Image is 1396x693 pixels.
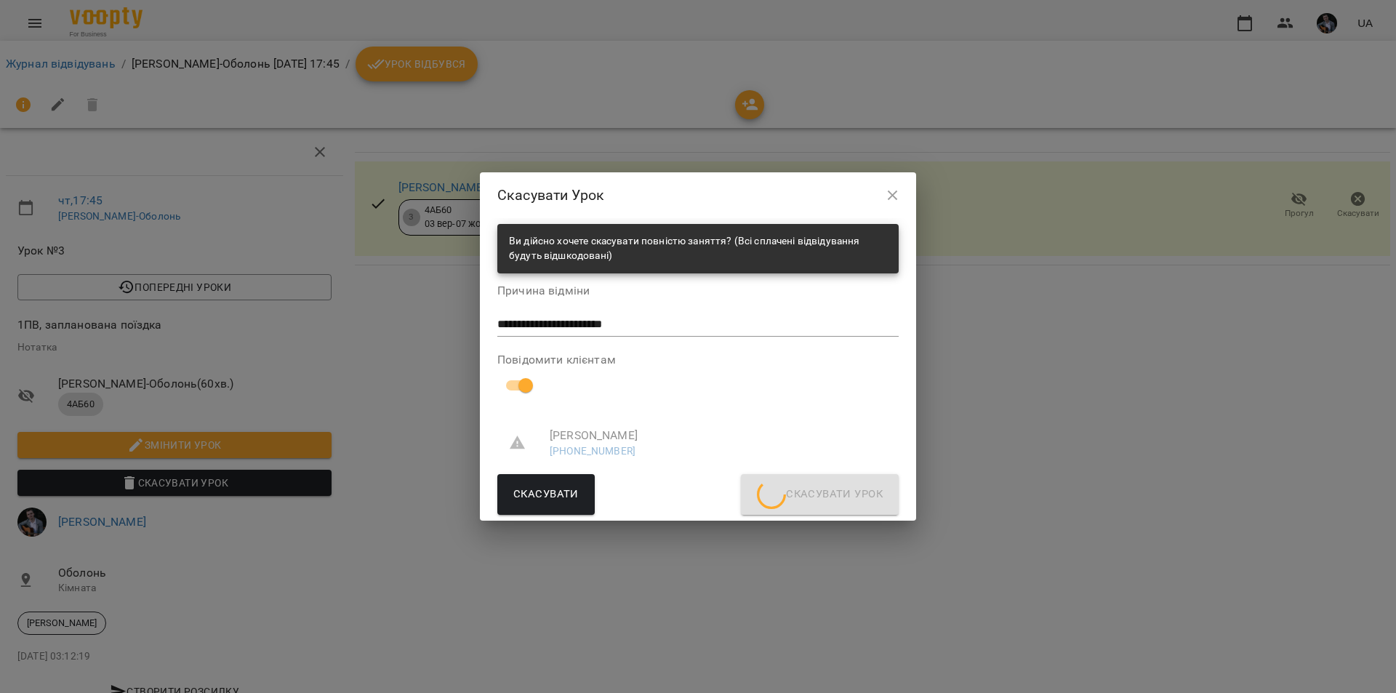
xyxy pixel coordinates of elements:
label: Причина відміни [497,285,899,297]
span: [PERSON_NAME] [550,427,887,444]
button: Скасувати [497,474,595,515]
label: Повідомити клієнтам [497,354,899,366]
span: Скасувати [513,485,579,504]
a: [PHONE_NUMBER] [550,445,635,457]
h2: Скасувати Урок [497,184,899,207]
div: Ви дійсно хочете скасувати повністю заняття? (Всі сплачені відвідування будуть відшкодовані) [509,228,887,268]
